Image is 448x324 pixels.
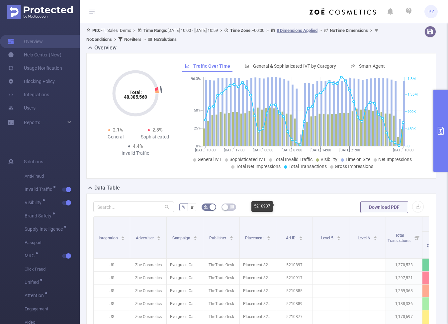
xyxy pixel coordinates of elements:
[407,127,416,131] tspan: 450K
[94,259,130,271] p: JS
[94,44,117,52] h2: Overview
[276,284,313,297] p: 5210885
[182,204,185,210] span: %
[286,236,297,240] span: Ad ID
[194,108,201,113] tspan: 50%
[378,157,412,162] span: Net Impressions
[94,297,130,310] p: JS
[218,28,224,33] span: >
[276,259,313,271] p: 5210897
[8,35,43,48] a: Overview
[236,164,281,169] span: Total Net Impressions
[321,236,334,240] span: Level 5
[157,238,161,240] i: icon: caret-down
[167,284,203,297] p: Evergreen Campaign
[25,227,65,231] span: Supply Intelligence
[253,148,273,152] tspan: [DATE] 00:00
[193,235,197,239] div: Sort
[204,205,208,209] i: icon: bg-colors
[229,238,233,240] i: icon: caret-down
[124,94,147,100] tspan: 48,385,560
[141,37,148,42] span: >
[203,272,239,284] p: TheTradeDesk
[154,37,177,42] b: No Solutions
[277,28,317,33] u: 8 Dimensions Applied
[386,284,422,297] p: 1,259,368
[8,101,36,115] a: Users
[24,120,40,125] span: Reports
[193,63,230,69] span: Traffic Over Time
[93,202,174,212] input: Search...
[25,187,54,192] span: Invalid Traffic
[133,143,143,149] span: 4.4%
[203,284,239,297] p: TheTradeDesk
[335,164,373,169] span: Gross Impressions
[203,297,239,310] p: TheTradeDesk
[135,133,175,140] div: Sophisticated
[276,272,313,284] p: 5210917
[386,272,422,284] p: 1,297,521
[112,37,118,42] span: >
[224,148,244,152] tspan: [DATE] 17:00
[25,293,46,298] span: Attention
[229,235,233,239] div: Sort
[185,64,190,68] i: icon: line-chart
[8,48,61,61] a: Help Center (New)
[299,235,303,239] div: Sort
[130,284,166,297] p: Zoe Cosmetics
[94,184,120,192] h2: Data Table
[7,5,73,19] img: Protected Media
[209,236,227,240] span: Publisher
[130,259,166,271] p: Zoe Cosmetics
[167,259,203,271] p: Evergreen Campaign
[191,204,194,210] span: #
[130,297,166,310] p: Zoe Cosmetics
[172,236,191,240] span: Campaign
[8,61,62,75] a: Usage Notification
[386,297,422,310] p: 1,188,336
[167,310,203,323] p: Evergreen Campaign
[407,144,409,148] tspan: 0
[131,28,137,33] span: >
[245,236,265,240] span: Placement
[282,148,302,152] tspan: [DATE] 07:00
[8,88,49,101] a: Integrations
[194,238,197,240] i: icon: caret-down
[267,235,271,237] i: icon: caret-up
[86,28,92,33] i: icon: user
[113,127,123,132] span: 2.1%
[121,235,125,237] i: icon: caret-up
[310,148,331,152] tspan: [DATE] 14:00
[157,235,161,237] i: icon: caret-up
[427,238,440,253] span: Total General IVT
[373,235,377,237] i: icon: caret-up
[373,238,377,240] i: icon: caret-down
[194,235,197,237] i: icon: caret-up
[230,28,252,33] b: Time Zone:
[251,201,273,212] div: 5210937
[203,259,239,271] p: TheTradeDesk
[299,235,303,237] i: icon: caret-up
[94,272,130,284] p: JS
[240,284,276,297] p: Placement 8290435
[407,77,416,81] tspan: 1.8M
[360,201,408,213] button: Download PDF
[194,126,201,130] tspan: 25%
[267,238,271,240] i: icon: caret-down
[25,253,37,258] span: MRC
[25,263,80,276] span: Click Fraud
[116,150,155,157] div: Invalid Traffic
[167,297,203,310] p: Evergreen Campaign
[289,164,327,169] span: Total Transactions
[428,5,434,18] span: PZ
[96,133,135,140] div: General
[203,310,239,323] p: TheTradeDesk
[245,64,249,68] i: icon: bar-chart
[230,205,234,209] i: icon: table
[130,272,166,284] p: Zoe Cosmetics
[267,235,271,239] div: Sort
[253,63,336,69] span: General & Sophisticated IVT by Category
[130,310,166,323] p: Zoe Cosmetics
[25,302,80,316] span: Engagement
[229,157,266,162] span: Sophisticated IVT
